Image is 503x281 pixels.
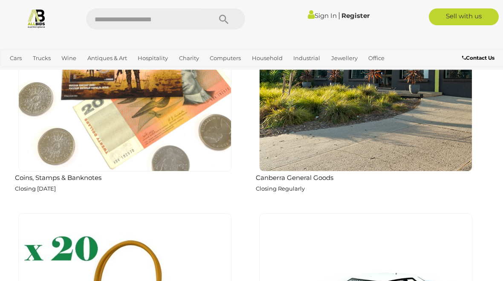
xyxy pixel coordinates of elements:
a: Antiques & Art [84,51,130,65]
h2: Canberra General Goods [256,173,480,182]
a: [GEOGRAPHIC_DATA] [35,65,102,79]
a: Register [341,12,370,20]
a: Household [249,51,286,65]
a: Charity [176,51,202,65]
p: Closing Regularly [256,184,480,194]
img: Allbids.com.au [26,9,46,29]
a: Hospitality [134,51,171,65]
a: Sports [6,65,31,79]
a: Computers [206,51,244,65]
span: | [338,11,340,20]
a: Sell with us [429,9,499,26]
a: Wine [58,51,80,65]
a: Trucks [29,51,54,65]
p: Closing [DATE] [15,184,239,194]
button: Search [202,9,245,30]
b: Contact Us [462,55,494,61]
a: Industrial [290,51,324,65]
h2: Coins, Stamps & Banknotes [15,173,239,182]
a: Sign In [308,12,337,20]
a: Contact Us [462,53,497,63]
a: Jewellery [328,51,361,65]
a: Office [365,51,388,65]
a: Cars [6,51,25,65]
